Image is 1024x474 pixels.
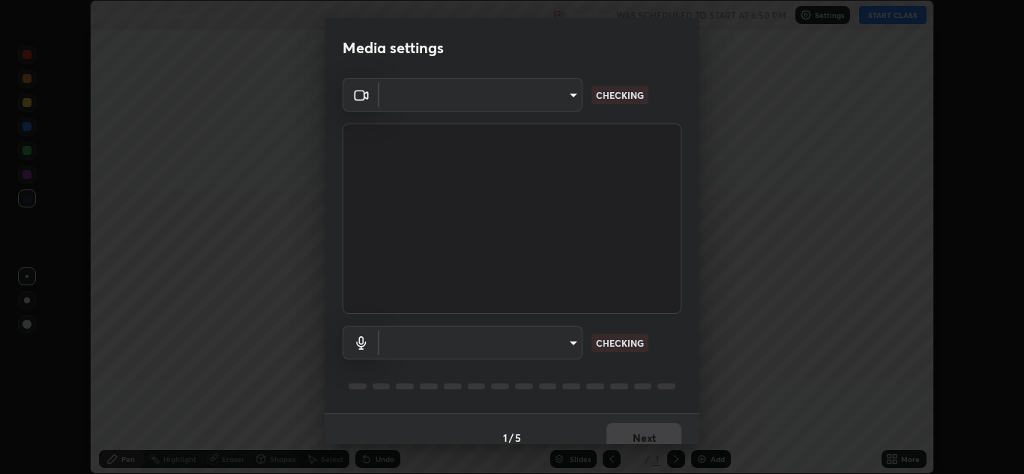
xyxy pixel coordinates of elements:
[509,430,513,446] h4: /
[379,326,582,359] div: ​
[503,430,508,446] h4: 1
[379,78,582,112] div: ​
[596,88,644,102] p: CHECKING
[596,336,644,350] p: CHECKING
[515,430,521,446] h4: 5
[343,38,444,58] h2: Media settings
